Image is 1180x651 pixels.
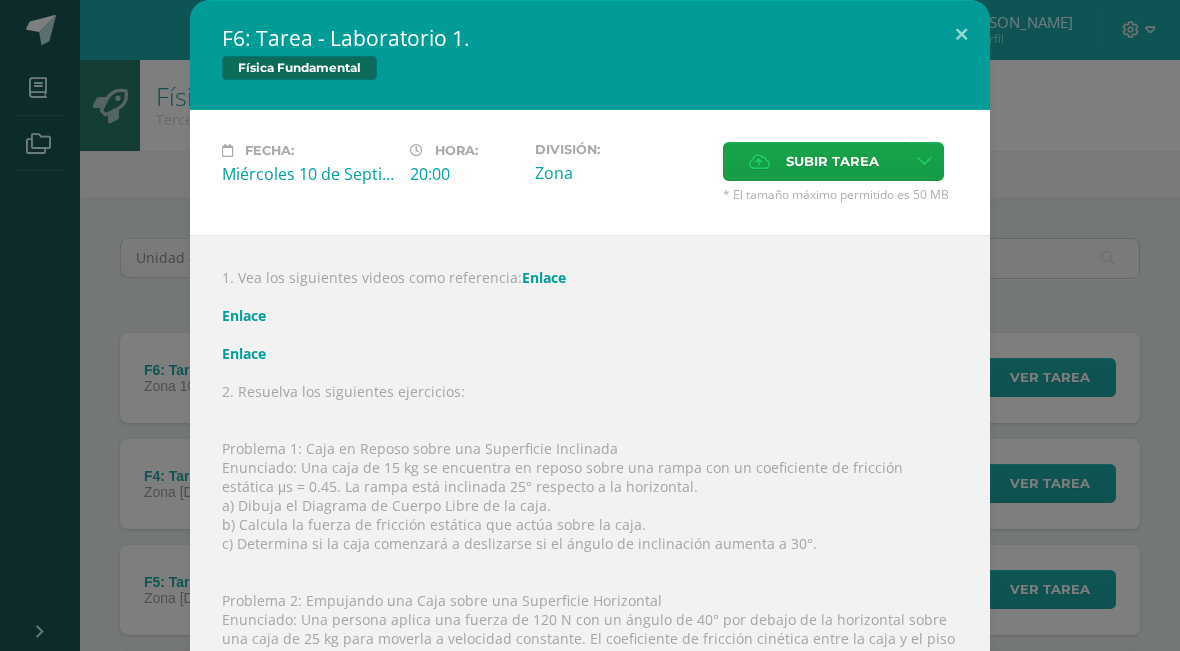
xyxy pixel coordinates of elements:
[410,163,519,185] div: 20:00
[435,143,478,158] span: Hora:
[222,56,377,80] span: Física Fundamental
[535,142,707,157] label: División:
[222,163,394,185] div: Miércoles 10 de Septiembre
[535,162,707,184] div: Zona
[222,24,958,52] h2: F6: Tarea - Laboratorio 1.
[245,143,294,158] span: Fecha:
[522,268,566,287] a: Enlace
[723,186,958,203] span: * El tamaño máximo permitido es 50 MB
[786,143,879,180] span: Subir tarea
[222,344,266,363] a: Enlace
[222,306,266,325] a: Enlace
